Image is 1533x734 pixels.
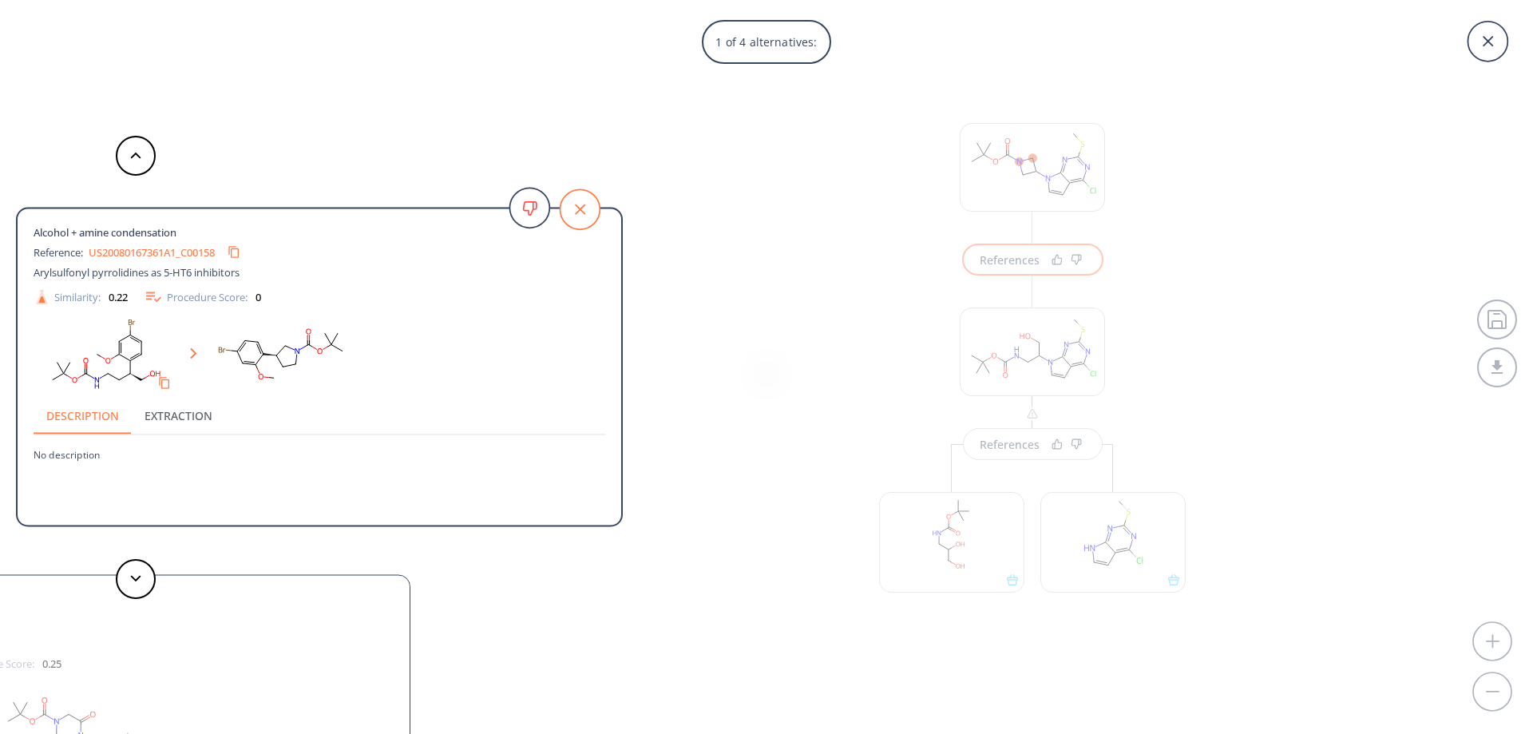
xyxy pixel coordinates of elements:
[109,292,128,302] div: 0.22
[152,371,177,396] button: Copy to clipboard
[255,292,261,302] div: 0
[34,244,89,259] span: Reference:
[34,396,132,434] button: Description
[132,396,225,434] button: Extraction
[34,315,177,396] svg: COc1cc(Br)ccc1[C@@H](CO)CCNC(=O)OC(C)(C)C
[210,315,354,396] svg: COc1cc(Br)ccc1[C@@H]1CCN(C(=O)OC(C)(C)C)C1
[34,288,128,305] div: Similarity:
[221,240,247,265] button: Copy to clipboard
[34,435,605,462] p: No description
[707,26,825,58] p: 1 of 4 alternatives:
[34,396,605,434] div: procedure tabs
[34,265,240,280] span: Arylsulfonyl pyrrolidines as 5-HT6 inhibitors
[144,288,261,307] div: Procedure Score:
[34,225,182,240] span: Alcohol + amine condensation
[89,247,215,257] a: US20080167361A1_C00158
